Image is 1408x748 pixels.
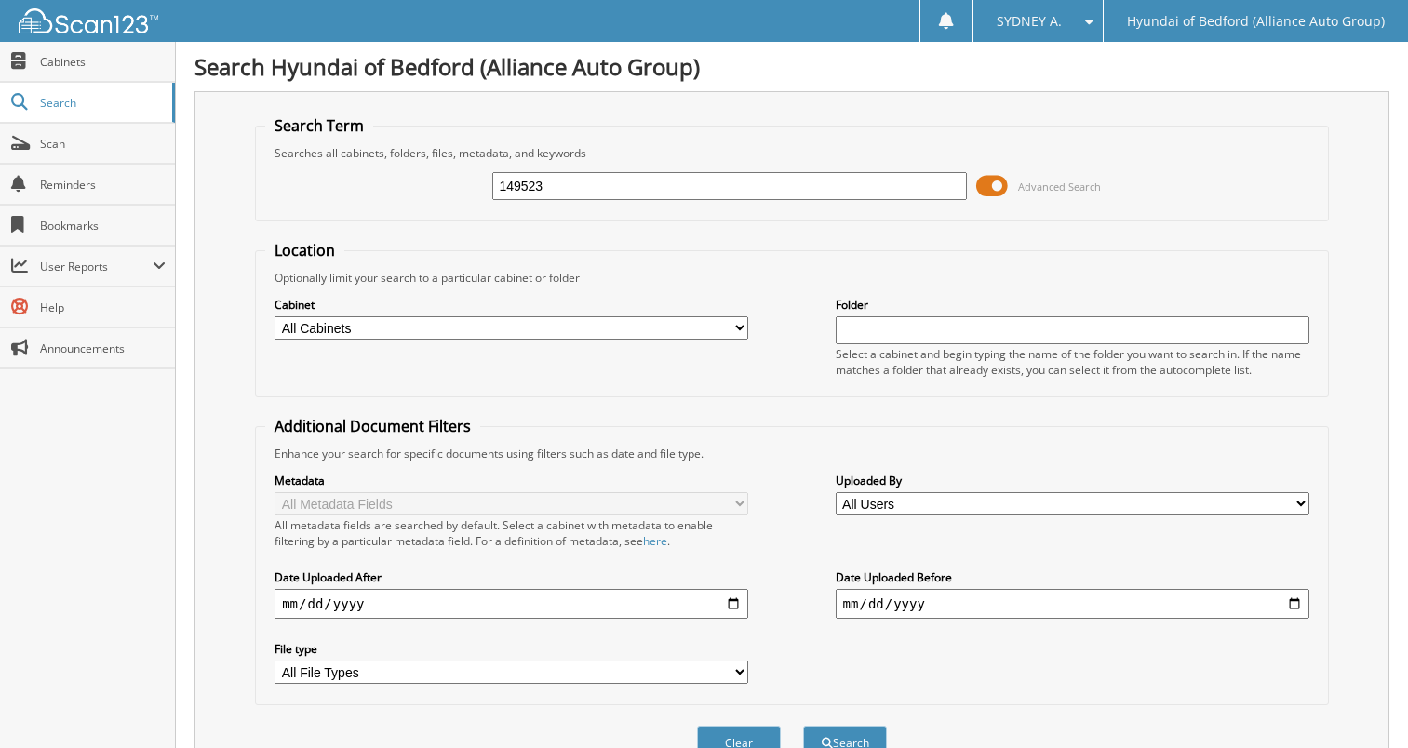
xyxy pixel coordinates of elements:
label: Date Uploaded After [275,569,748,585]
div: Searches all cabinets, folders, files, metadata, and keywords [265,145,1319,161]
label: Date Uploaded Before [836,569,1309,585]
label: File type [275,641,748,657]
h1: Search Hyundai of Bedford (Alliance Auto Group) [194,51,1389,82]
span: Reminders [40,177,166,193]
span: Bookmarks [40,218,166,234]
legend: Location [265,240,344,260]
legend: Search Term [265,115,373,136]
div: Select a cabinet and begin typing the name of the folder you want to search in. If the name match... [836,346,1309,378]
span: Announcements [40,341,166,356]
span: Hyundai of Bedford (Alliance Auto Group) [1127,16,1385,27]
label: Cabinet [275,297,748,313]
a: here [643,533,667,549]
img: scan123-logo-white.svg [19,8,158,33]
input: start [275,589,748,619]
label: Metadata [275,473,748,488]
div: All metadata fields are searched by default. Select a cabinet with metadata to enable filtering b... [275,517,748,549]
span: Help [40,300,166,315]
span: Search [40,95,163,111]
span: Scan [40,136,166,152]
label: Uploaded By [836,473,1309,488]
span: User Reports [40,259,153,274]
label: Folder [836,297,1309,313]
div: Enhance your search for specific documents using filters such as date and file type. [265,446,1319,461]
iframe: Chat Widget [1315,659,1408,748]
div: Optionally limit your search to a particular cabinet or folder [265,270,1319,286]
legend: Additional Document Filters [265,416,480,436]
input: end [836,589,1309,619]
span: SYDNEY A. [997,16,1062,27]
span: Cabinets [40,54,166,70]
span: Advanced Search [1018,180,1101,194]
